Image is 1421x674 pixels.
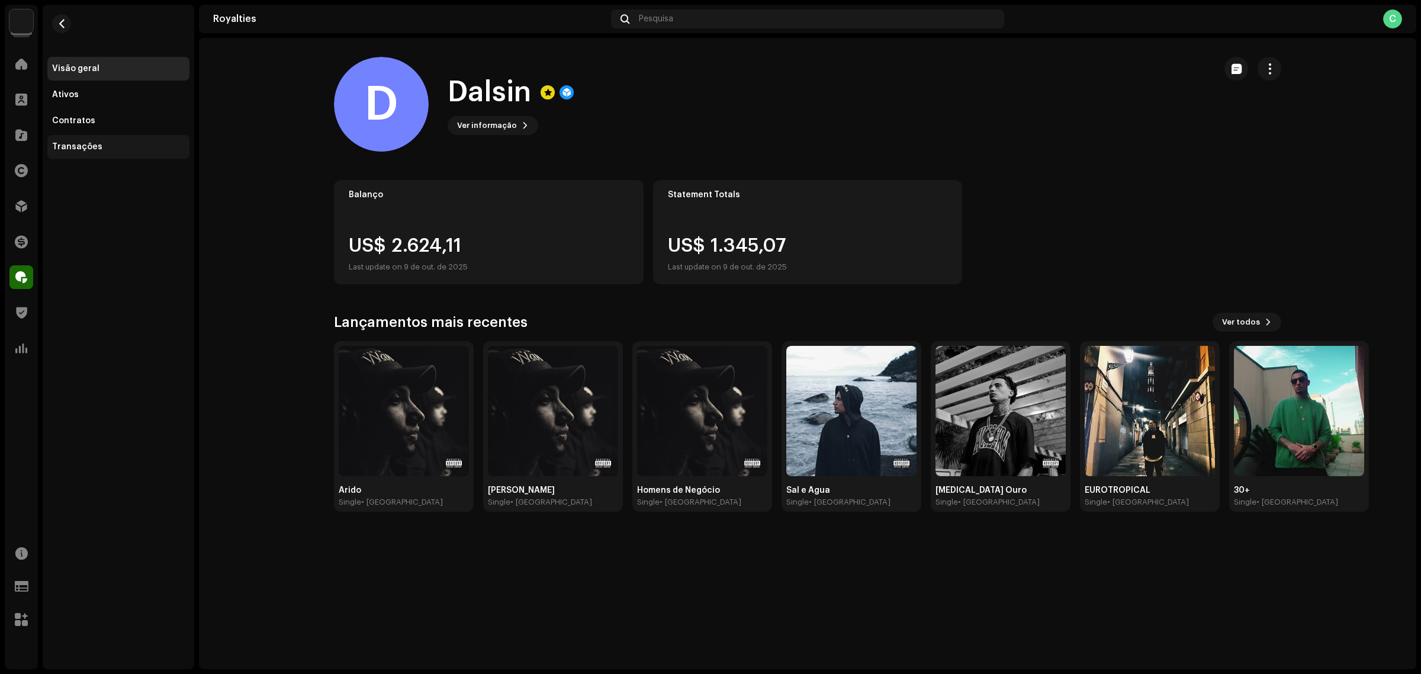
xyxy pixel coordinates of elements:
img: 29d278c9-3d5f-4b6c-a2a0-04aca21af913 [1234,346,1364,476]
button: Ver todos [1213,313,1281,332]
div: Last update on 9 de out. de 2025 [349,260,468,274]
span: Ver informação [457,114,517,137]
h3: Lançamentos mais recentes [334,313,528,332]
re-m-nav-item: Transações [47,135,189,159]
div: Single [488,498,510,507]
img: ac1497a2-cda2-479b-bc2f-73322168537e [339,346,469,476]
div: EUROTROPICAL [1085,486,1215,495]
div: • [GEOGRAPHIC_DATA] [809,498,890,507]
div: Single [1234,498,1256,507]
button: Ver informação [448,116,538,135]
h1: Dalsin [448,73,531,111]
span: Pesquisa [639,14,673,24]
div: Royalties [213,14,606,24]
div: Transações [52,142,102,152]
img: 730b9dfe-18b5-4111-b483-f30b0c182d82 [9,9,33,33]
img: 867e9e69-9dae-4e99-aea5-33eeabe444f5 [1085,346,1215,476]
div: Single [786,498,809,507]
div: Homens de Negócio [637,486,767,495]
re-m-nav-item: Ativos [47,83,189,107]
div: Contratos [52,116,95,126]
span: Ver todos [1222,310,1260,334]
div: • [GEOGRAPHIC_DATA] [510,498,592,507]
div: Single [1085,498,1107,507]
re-m-nav-item: Contratos [47,109,189,133]
img: ce18d362-9bcd-4a74-9f17-b569bb9ab122 [935,346,1066,476]
img: bf61252f-a2ae-46eb-8db0-38c8341f258a [637,346,767,476]
div: Visão geral [52,64,99,73]
div: Single [637,498,660,507]
div: Statement Totals [668,190,948,200]
re-o-card-value: Balanço [334,180,644,284]
div: Árido [339,486,469,495]
img: 217ea302-1094-4d0c-a5aa-21bf6fcaec4b [488,346,618,476]
img: 06ec315d-1d86-4c57-b261-bda16be5c042 [786,346,917,476]
div: Single [339,498,361,507]
div: • [GEOGRAPHIC_DATA] [660,498,741,507]
div: Ativos [52,90,79,100]
div: Single [935,498,958,507]
div: Last update on 9 de out. de 2025 [668,260,787,274]
div: • [GEOGRAPHIC_DATA] [1256,498,1338,507]
div: D [334,57,429,152]
div: Sal e Água [786,486,917,495]
div: [MEDICAL_DATA] Ouro [935,486,1066,495]
div: • [GEOGRAPHIC_DATA] [361,498,443,507]
div: • [GEOGRAPHIC_DATA] [1107,498,1189,507]
div: 30+ [1234,486,1364,495]
div: C [1383,9,1402,28]
re-m-nav-item: Visão geral [47,57,189,81]
div: Balanço [349,190,629,200]
div: [PERSON_NAME] [488,486,618,495]
re-o-card-value: Statement Totals [653,180,963,284]
div: • [GEOGRAPHIC_DATA] [958,498,1040,507]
